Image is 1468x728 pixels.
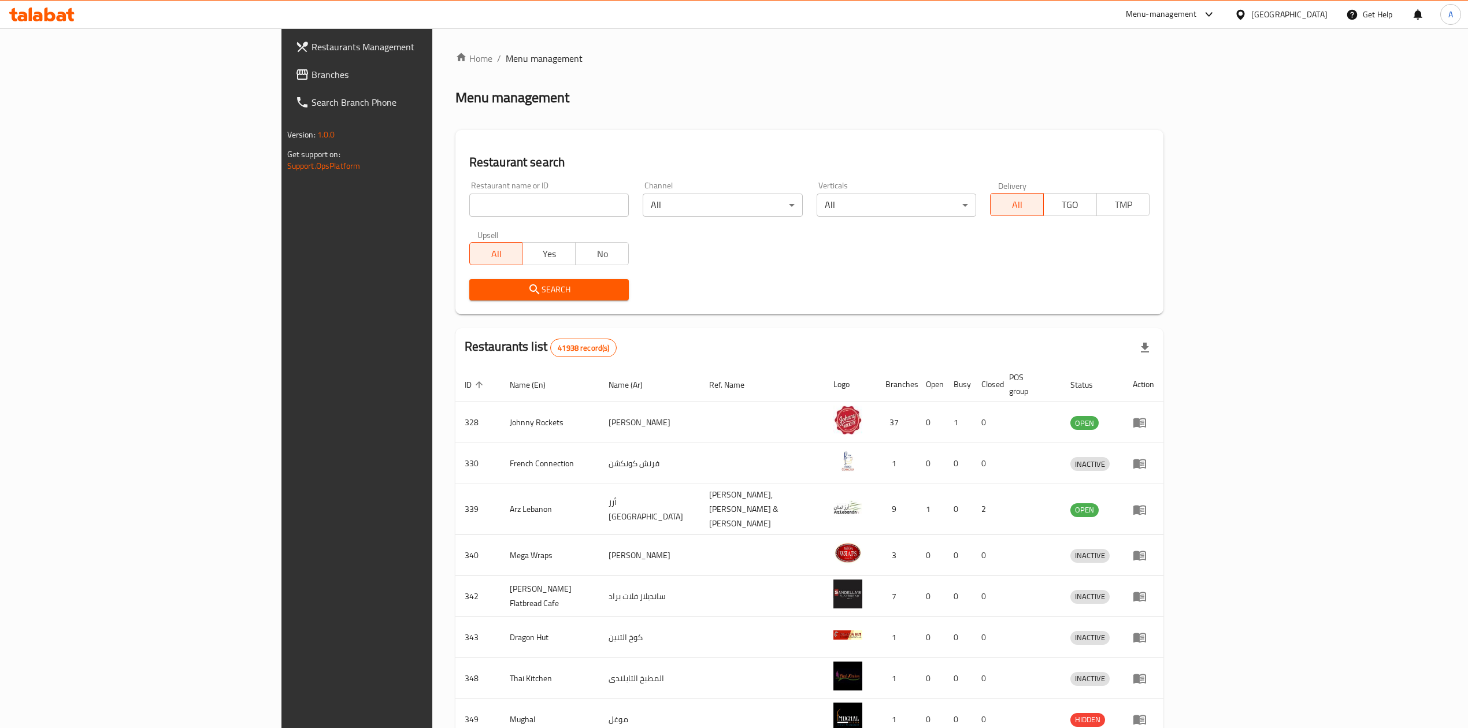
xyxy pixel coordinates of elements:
span: All [995,196,1039,213]
a: Branches [286,61,527,88]
div: INACTIVE [1070,631,1110,645]
td: [PERSON_NAME],[PERSON_NAME] & [PERSON_NAME] [700,484,824,535]
th: Open [917,367,944,402]
span: No [580,246,624,262]
span: Yes [527,246,571,262]
td: المطبخ التايلندى [599,658,700,699]
span: INACTIVE [1070,672,1110,685]
img: French Connection [833,447,862,476]
div: INACTIVE [1070,457,1110,471]
div: [GEOGRAPHIC_DATA] [1251,8,1328,21]
td: 0 [972,443,1000,484]
span: OPEN [1070,503,1099,517]
span: Menu management [506,51,583,65]
a: Restaurants Management [286,33,527,61]
label: Delivery [998,181,1027,190]
div: Menu [1133,712,1154,726]
td: أرز [GEOGRAPHIC_DATA] [599,484,700,535]
span: Search [479,283,620,297]
td: [PERSON_NAME] [599,402,700,443]
td: 3 [876,535,917,576]
td: 0 [972,576,1000,617]
td: 1 [917,484,944,535]
h2: Restaurant search [469,154,1150,171]
td: 0 [944,484,972,535]
td: 1 [876,617,917,658]
img: Johnny Rockets [833,406,862,434]
td: 0 [944,576,972,617]
td: 2 [972,484,1000,535]
div: OPEN [1070,416,1099,430]
td: 9 [876,484,917,535]
button: Search [469,279,629,300]
td: 37 [876,402,917,443]
td: [PERSON_NAME] [599,535,700,576]
div: Menu [1133,415,1154,429]
div: Menu [1133,503,1154,517]
button: TGO [1043,193,1097,216]
span: 1.0.0 [317,127,335,142]
img: Mega Wraps [833,538,862,567]
td: 1 [876,658,917,699]
td: 1 [944,402,972,443]
span: Status [1070,378,1108,392]
div: Menu [1133,630,1154,644]
div: INACTIVE [1070,549,1110,563]
span: A [1448,8,1453,21]
div: INACTIVE [1070,672,1110,686]
img: Arz Lebanon [833,493,862,522]
span: INACTIVE [1070,458,1110,471]
td: 0 [917,617,944,658]
button: All [990,193,1044,216]
td: 0 [944,535,972,576]
td: French Connection [501,443,600,484]
div: Menu-management [1126,8,1197,21]
td: 0 [917,535,944,576]
span: INACTIVE [1070,631,1110,644]
span: Version: [287,127,316,142]
span: Name (En) [510,378,561,392]
td: 0 [972,617,1000,658]
div: Menu [1133,456,1154,470]
div: Total records count [550,339,617,357]
div: All [643,194,802,217]
div: Export file [1131,334,1159,362]
div: INACTIVE [1070,590,1110,604]
button: TMP [1096,193,1150,216]
span: OPEN [1070,417,1099,430]
img: Sandella's Flatbread Cafe [833,580,862,608]
span: All [474,246,518,262]
span: ID [465,378,487,392]
img: Thai Kitchen [833,662,862,690]
th: Busy [944,367,972,402]
span: POS group [1009,370,1048,398]
td: 0 [917,576,944,617]
div: All [817,194,976,217]
td: فرنش كونكشن [599,443,700,484]
td: 0 [972,658,1000,699]
span: INACTIVE [1070,590,1110,603]
td: 0 [972,402,1000,443]
th: Logo [824,367,876,402]
td: 0 [944,658,972,699]
div: Menu [1133,671,1154,685]
td: Thai Kitchen [501,658,600,699]
div: HIDDEN [1070,713,1105,727]
input: Search for restaurant name or ID.. [469,194,629,217]
td: [PERSON_NAME] Flatbread Cafe [501,576,600,617]
span: TMP [1102,196,1146,213]
a: Search Branch Phone [286,88,527,116]
img: Dragon Hut [833,621,862,649]
h2: Restaurants list [465,338,617,357]
label: Upsell [477,231,499,239]
td: Johnny Rockets [501,402,600,443]
td: 0 [944,443,972,484]
td: Dragon Hut [501,617,600,658]
span: HIDDEN [1070,713,1105,726]
td: 0 [972,535,1000,576]
button: Yes [522,242,576,265]
td: 0 [944,617,972,658]
span: Ref. Name [709,378,759,392]
td: كوخ التنين [599,617,700,658]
